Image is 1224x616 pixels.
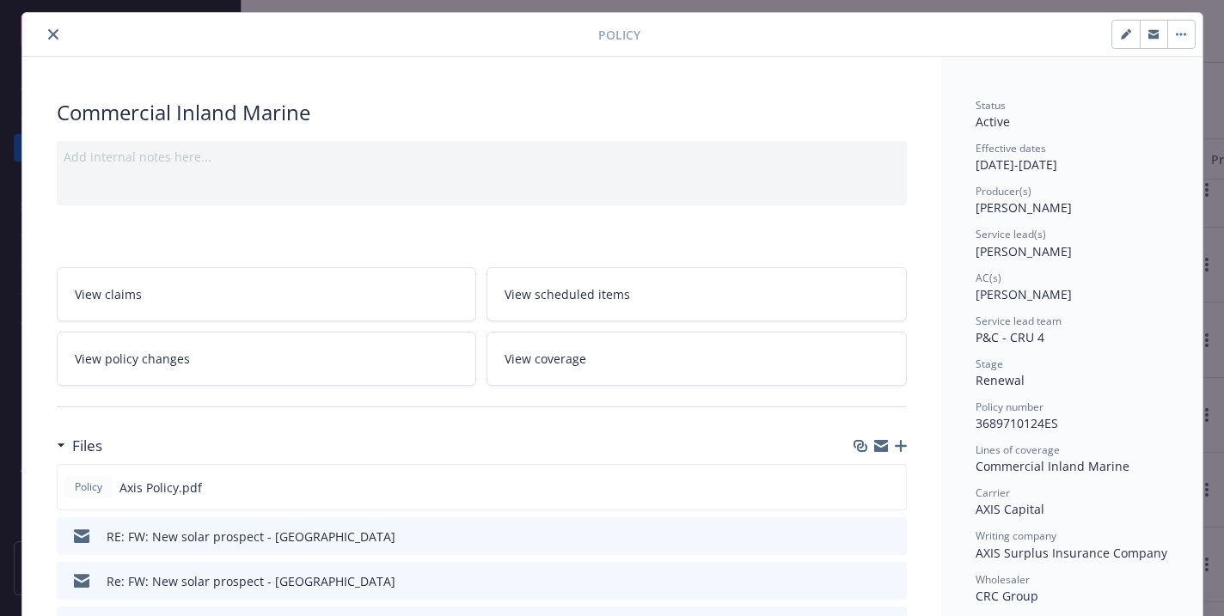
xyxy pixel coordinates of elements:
span: Lines of coverage [976,442,1060,457]
span: Effective dates [976,141,1046,156]
div: Re: FW: New solar prospect - [GEOGRAPHIC_DATA] [107,572,395,590]
span: 3689710124ES [976,415,1058,431]
span: View policy changes [75,350,190,368]
a: View claims [57,267,477,321]
span: Wholesaler [976,572,1030,587]
span: View claims [75,285,142,303]
button: download file [857,572,871,590]
span: Writing company [976,528,1056,543]
div: Add internal notes here... [64,148,900,166]
span: Service lead team [976,314,1062,328]
span: Policy number [976,399,1043,414]
span: Status [976,98,1006,113]
span: [PERSON_NAME] [976,286,1072,302]
span: Policy [598,26,640,44]
span: [PERSON_NAME] [976,243,1072,259]
button: preview file [884,572,900,590]
button: download file [857,528,871,546]
span: Active [976,113,1010,130]
div: RE: FW: New solar prospect - [GEOGRAPHIC_DATA] [107,528,395,546]
h3: Files [72,435,102,457]
button: preview file [884,479,899,497]
span: View scheduled items [505,285,630,303]
button: close [43,24,64,45]
span: CRC Group [976,588,1038,604]
span: Producer(s) [976,184,1031,198]
button: download file [856,479,870,497]
a: View coverage [487,332,907,386]
span: View coverage [505,350,586,368]
span: [PERSON_NAME] [976,199,1072,216]
span: Stage [976,357,1003,371]
span: P&C - CRU 4 [976,329,1044,345]
div: Commercial Inland Marine [57,98,907,127]
button: preview file [884,528,900,546]
span: Axis Policy.pdf [119,479,202,497]
a: View scheduled items [487,267,907,321]
span: Service lead(s) [976,227,1046,241]
a: View policy changes [57,332,477,386]
span: AXIS Capital [976,501,1044,517]
span: AC(s) [976,271,1001,285]
span: Renewal [976,372,1025,388]
div: [DATE] - [DATE] [976,141,1168,174]
span: Policy [71,479,106,495]
span: AXIS Surplus Insurance Company [976,545,1167,561]
div: Commercial Inland Marine [976,457,1168,475]
span: Carrier [976,485,1010,500]
div: Files [57,435,102,457]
